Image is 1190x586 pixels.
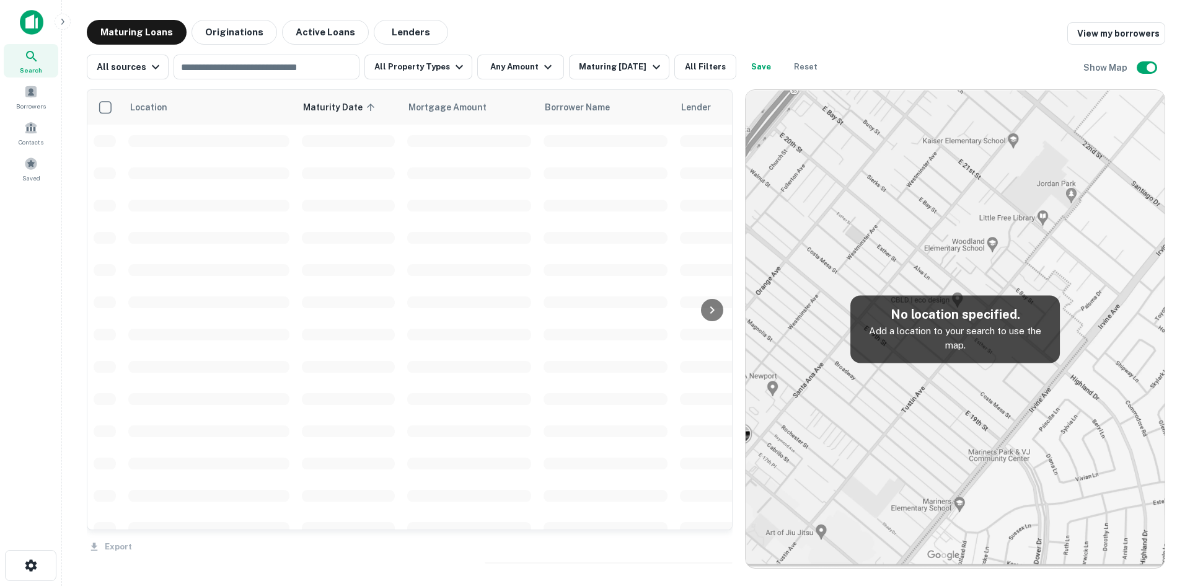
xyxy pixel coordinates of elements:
[401,90,537,125] th: Mortgage Amount
[674,90,872,125] th: Lender
[681,100,711,115] span: Lender
[97,60,163,74] div: All sources
[303,100,379,115] span: Maturity Date
[22,173,40,183] span: Saved
[364,55,472,79] button: All Property Types
[4,44,58,78] a: Search
[1128,487,1190,546] iframe: Chat Widget
[20,10,43,35] img: capitalize-icon.png
[16,101,46,111] span: Borrowers
[130,100,167,115] span: Location
[786,55,826,79] button: Reset
[87,55,169,79] button: All sources
[19,137,43,147] span: Contacts
[746,90,1165,568] img: map-placeholder.webp
[537,90,674,125] th: Borrower Name
[674,55,736,79] button: All Filters
[545,100,610,115] span: Borrower Name
[741,55,781,79] button: Save your search to get updates of matches that match your search criteria.
[1067,22,1165,45] a: View my borrowers
[4,80,58,113] a: Borrowers
[87,20,187,45] button: Maturing Loans
[374,20,448,45] button: Lenders
[282,20,369,45] button: Active Loans
[296,90,401,125] th: Maturity Date
[1083,61,1129,74] h6: Show Map
[860,305,1050,324] h5: No location specified.
[122,90,296,125] th: Location
[569,55,669,79] button: Maturing [DATE]
[477,55,564,79] button: Any Amount
[408,100,503,115] span: Mortgage Amount
[20,65,42,75] span: Search
[4,116,58,149] a: Contacts
[860,324,1050,353] p: Add a location to your search to use the map.
[579,60,663,74] div: Maturing [DATE]
[192,20,277,45] button: Originations
[4,152,58,185] a: Saved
